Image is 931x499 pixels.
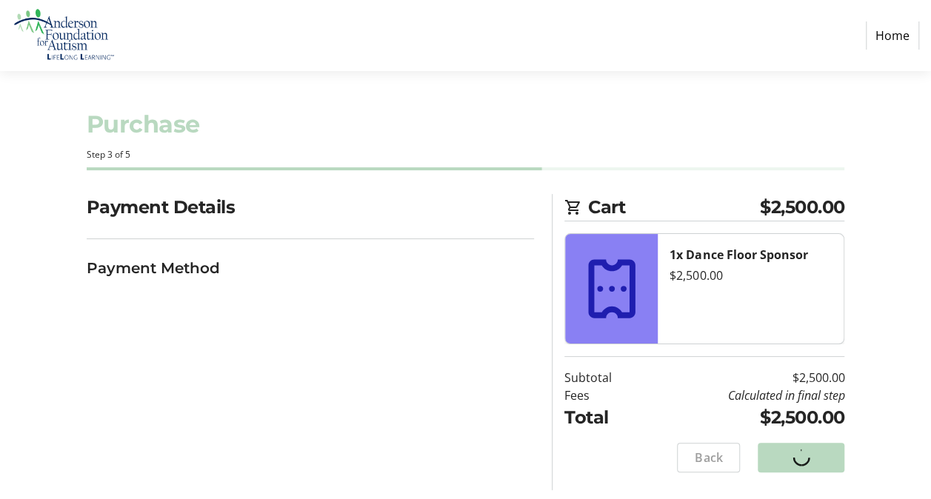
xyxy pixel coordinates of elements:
[87,148,845,161] div: Step 3 of 5
[645,404,844,431] td: $2,500.00
[645,369,844,386] td: $2,500.00
[564,369,645,386] td: Subtotal
[87,194,535,221] h2: Payment Details
[670,247,807,263] strong: 1x Dance Floor Sponsor
[866,21,919,50] a: Home
[12,6,117,65] img: Anderson Foundation for Autism 's Logo
[645,386,844,404] td: Calculated in final step
[564,404,645,431] td: Total
[670,267,832,284] div: $2,500.00
[760,194,845,221] span: $2,500.00
[87,107,845,142] h1: Purchase
[588,194,760,221] span: Cart
[564,386,645,404] td: Fees
[87,257,535,279] h3: Payment Method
